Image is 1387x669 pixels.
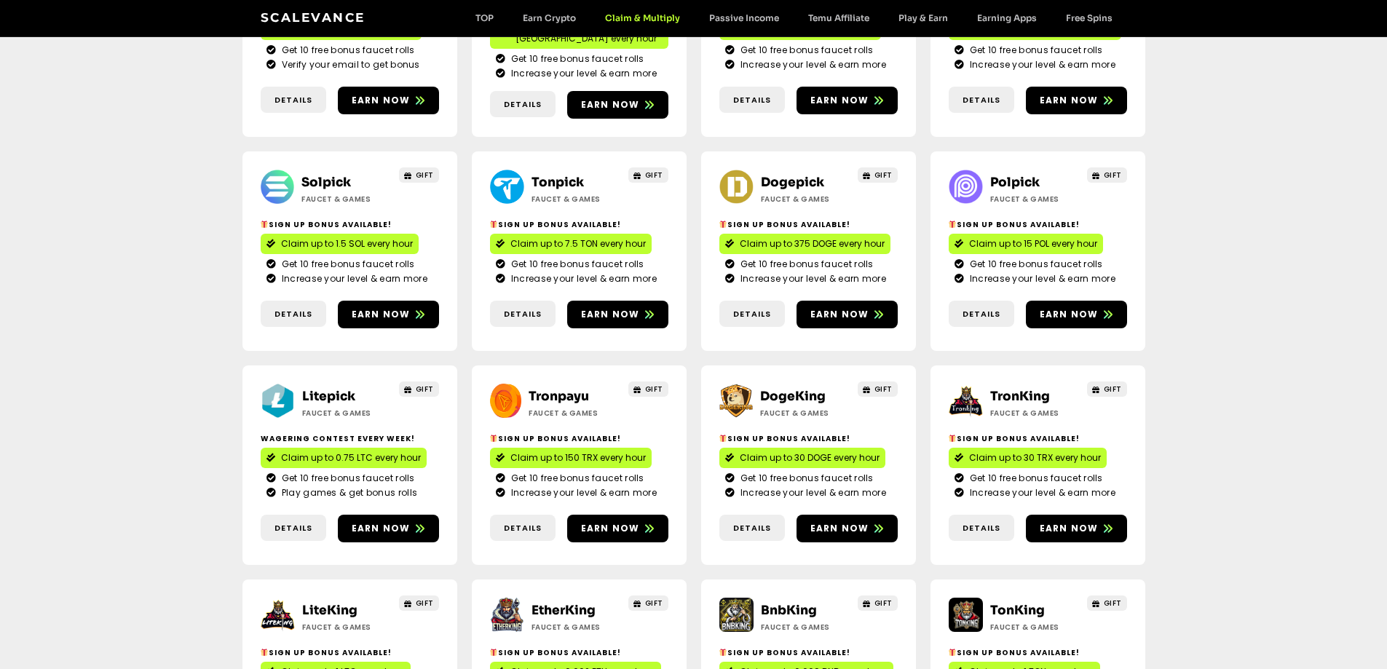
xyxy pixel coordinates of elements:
[510,451,646,464] span: Claim up to 150 TRX every hour
[567,515,668,542] a: Earn now
[278,58,420,71] span: Verify your email to get bonus
[1087,595,1127,611] a: GIFT
[278,472,415,485] span: Get 10 free bonus faucet rolls
[490,435,497,442] img: 🎁
[461,12,1127,23] nav: Menu
[810,522,869,535] span: Earn now
[761,622,852,633] h2: Faucet & Games
[969,237,1097,250] span: Claim up to 15 POL every hour
[490,433,668,444] h2: Sign Up Bonus Available!
[695,12,794,23] a: Passive Income
[507,258,644,271] span: Get 10 free bonus faucet rolls
[858,167,898,183] a: GIFT
[963,94,1000,106] span: Details
[990,622,1081,633] h2: Faucet & Games
[278,486,417,499] span: Play games & get bonus rolls
[532,194,623,205] h2: Faucet & Games
[567,91,668,119] a: Earn now
[990,603,1045,618] a: TonKing
[810,308,869,321] span: Earn now
[1051,12,1127,23] a: Free Spins
[761,194,852,205] h2: Faucet & Games
[966,486,1115,499] span: Increase your level & earn more
[507,486,657,499] span: Increase your level & earn more
[416,598,434,609] span: GIFT
[969,451,1101,464] span: Claim up to 30 TRX every hour
[797,301,898,328] a: Earn now
[719,234,890,254] a: Claim up to 375 DOGE every hour
[278,272,427,285] span: Increase your level & earn more
[645,170,663,181] span: GIFT
[399,595,439,611] a: GIFT
[504,308,542,320] span: Details
[733,94,771,106] span: Details
[567,301,668,328] a: Earn now
[719,448,885,468] a: Claim up to 30 DOGE every hour
[794,12,884,23] a: Temu Affiliate
[529,389,589,404] a: Tronpayu
[949,234,1103,254] a: Claim up to 15 POL every hour
[261,219,439,230] h2: Sign Up Bonus Available!
[1087,381,1127,397] a: GIFT
[261,234,419,254] a: Claim up to 1.5 SOL every hour
[461,12,508,23] a: TOP
[874,384,893,395] span: GIFT
[761,603,817,618] a: BnbKing
[719,433,898,444] h2: Sign Up Bonus Available!
[490,234,652,254] a: Claim up to 7.5 TON every hour
[737,272,886,285] span: Increase your level & earn more
[399,381,439,397] a: GIFT
[990,194,1081,205] h2: Faucet & Games
[490,515,556,542] a: Details
[966,44,1103,57] span: Get 10 free bonus faucet rolls
[490,219,668,230] h2: Sign Up Bonus Available!
[963,12,1051,23] a: Earning Apps
[949,221,956,228] img: 🎁
[719,649,727,656] img: 🎁
[490,221,497,228] img: 🎁
[507,52,644,66] span: Get 10 free bonus faucet rolls
[810,94,869,107] span: Earn now
[302,408,393,419] h2: Faucet & Games
[507,272,657,285] span: Increase your level & earn more
[737,258,874,271] span: Get 10 free bonus faucet rolls
[884,12,963,23] a: Play & Earn
[274,308,312,320] span: Details
[737,486,886,499] span: Increase your level & earn more
[719,221,727,228] img: 🎁
[302,622,393,633] h2: Faucet & Games
[281,237,413,250] span: Claim up to 1.5 SOL every hour
[990,389,1050,404] a: TronKing
[966,58,1115,71] span: Increase your level & earn more
[645,384,663,395] span: GIFT
[737,58,886,71] span: Increase your level & earn more
[990,175,1040,190] a: Polpick
[416,384,434,395] span: GIFT
[1040,308,1099,321] span: Earn now
[949,301,1014,328] a: Details
[352,94,411,107] span: Earn now
[733,308,771,320] span: Details
[490,649,497,656] img: 🎁
[490,647,668,658] h2: Sign Up Bonus Available!
[858,595,898,611] a: GIFT
[490,91,556,118] a: Details
[874,598,893,609] span: GIFT
[507,472,644,485] span: Get 10 free bonus faucet rolls
[504,98,542,111] span: Details
[261,221,268,228] img: 🎁
[1040,522,1099,535] span: Earn now
[507,67,657,80] span: Increase your level & earn more
[281,451,421,464] span: Claim up to 0.75 LTC every hour
[581,522,640,535] span: Earn now
[278,44,415,57] span: Get 10 free bonus faucet rolls
[760,389,826,404] a: DogeKing
[645,598,663,609] span: GIFT
[628,595,668,611] a: GIFT
[302,389,355,404] a: Litepick
[719,647,898,658] h2: Sign Up Bonus Available!
[1026,87,1127,114] a: Earn now
[628,167,668,183] a: GIFT
[301,194,392,205] h2: Faucet & Games
[733,522,771,534] span: Details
